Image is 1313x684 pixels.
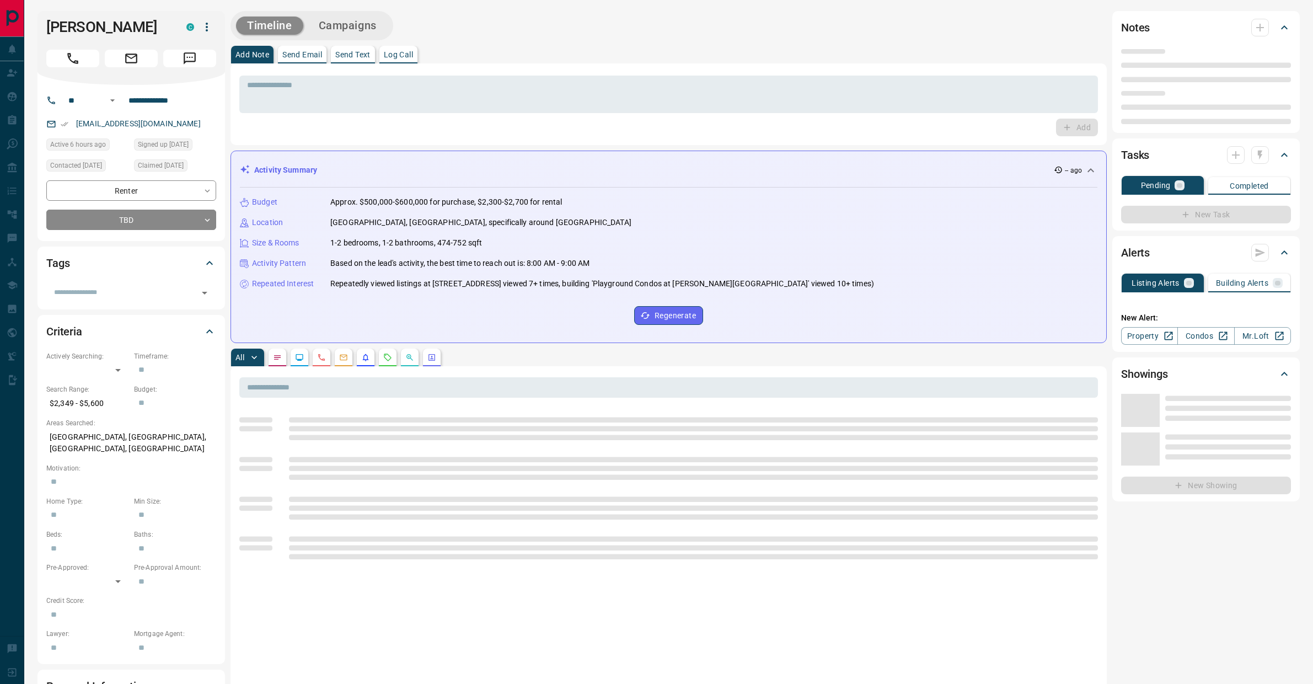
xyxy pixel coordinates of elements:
[46,180,216,201] div: Renter
[163,50,216,67] span: Message
[46,210,216,230] div: TBD
[1121,19,1150,36] h2: Notes
[46,318,216,345] div: Criteria
[1234,327,1291,345] a: Mr.Loft
[330,278,874,290] p: Repeatedly viewed listings at [STREET_ADDRESS] viewed 7+ times, building 'Playground Condos at [P...
[1141,181,1171,189] p: Pending
[46,384,128,394] p: Search Range:
[46,50,99,67] span: Call
[235,51,269,58] p: Add Note
[295,353,304,362] svg: Lead Browsing Activity
[138,139,189,150] span: Signed up [DATE]
[1121,361,1291,387] div: Showings
[252,196,277,208] p: Budget
[1121,14,1291,41] div: Notes
[46,138,128,154] div: Tue Oct 14 2025
[1216,279,1268,287] p: Building Alerts
[361,353,370,362] svg: Listing Alerts
[330,196,562,208] p: Approx. $500,000-$600,000 for purchase, $2,300-$2,700 for rental
[46,629,128,639] p: Lawyer:
[384,51,413,58] p: Log Call
[252,237,299,249] p: Size & Rooms
[186,23,194,31] div: condos.ca
[46,351,128,361] p: Actively Searching:
[50,160,102,171] span: Contacted [DATE]
[106,94,119,107] button: Open
[1132,279,1180,287] p: Listing Alerts
[252,258,306,269] p: Activity Pattern
[134,530,216,539] p: Baths:
[235,354,244,361] p: All
[339,353,348,362] svg: Emails
[76,119,201,128] a: [EMAIL_ADDRESS][DOMAIN_NAME]
[46,18,170,36] h1: [PERSON_NAME]
[252,217,283,228] p: Location
[46,394,128,413] p: $2,349 - $5,600
[134,384,216,394] p: Budget:
[1230,182,1269,190] p: Completed
[46,563,128,573] p: Pre-Approved:
[1121,239,1291,266] div: Alerts
[46,463,216,473] p: Motivation:
[138,160,184,171] span: Claimed [DATE]
[46,530,128,539] p: Beds:
[405,353,414,362] svg: Opportunities
[50,139,106,150] span: Active 6 hours ago
[46,596,216,606] p: Credit Score:
[254,164,317,176] p: Activity Summary
[634,306,703,325] button: Regenerate
[273,353,282,362] svg: Notes
[46,418,216,428] p: Areas Searched:
[134,629,216,639] p: Mortgage Agent:
[330,217,631,228] p: [GEOGRAPHIC_DATA], [GEOGRAPHIC_DATA], specifically around [GEOGRAPHIC_DATA]
[1121,146,1149,164] h2: Tasks
[240,160,1097,180] div: Activity Summary-- ago
[330,258,589,269] p: Based on the lead's activity, the best time to reach out is: 8:00 AM - 9:00 AM
[197,285,212,301] button: Open
[46,323,82,340] h2: Criteria
[105,50,158,67] span: Email
[134,496,216,506] p: Min Size:
[330,237,482,249] p: 1-2 bedrooms, 1-2 bathrooms, 474-752 sqft
[1121,142,1291,168] div: Tasks
[252,278,314,290] p: Repeated Interest
[1121,312,1291,324] p: New Alert:
[1065,165,1082,175] p: -- ago
[134,138,216,154] div: Fri Oct 25 2024
[61,120,68,128] svg: Email Verified
[1121,244,1150,261] h2: Alerts
[236,17,303,35] button: Timeline
[335,51,371,58] p: Send Text
[317,353,326,362] svg: Calls
[46,250,216,276] div: Tags
[427,353,436,362] svg: Agent Actions
[308,17,388,35] button: Campaigns
[134,563,216,573] p: Pre-Approval Amount:
[46,159,128,175] div: Thu Nov 07 2024
[46,428,216,458] p: [GEOGRAPHIC_DATA], [GEOGRAPHIC_DATA], [GEOGRAPHIC_DATA], [GEOGRAPHIC_DATA]
[134,159,216,175] div: Fri Oct 25 2024
[1121,365,1168,383] h2: Showings
[383,353,392,362] svg: Requests
[46,254,69,272] h2: Tags
[134,351,216,361] p: Timeframe:
[1121,327,1178,345] a: Property
[1177,327,1234,345] a: Condos
[46,496,128,506] p: Home Type:
[282,51,322,58] p: Send Email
